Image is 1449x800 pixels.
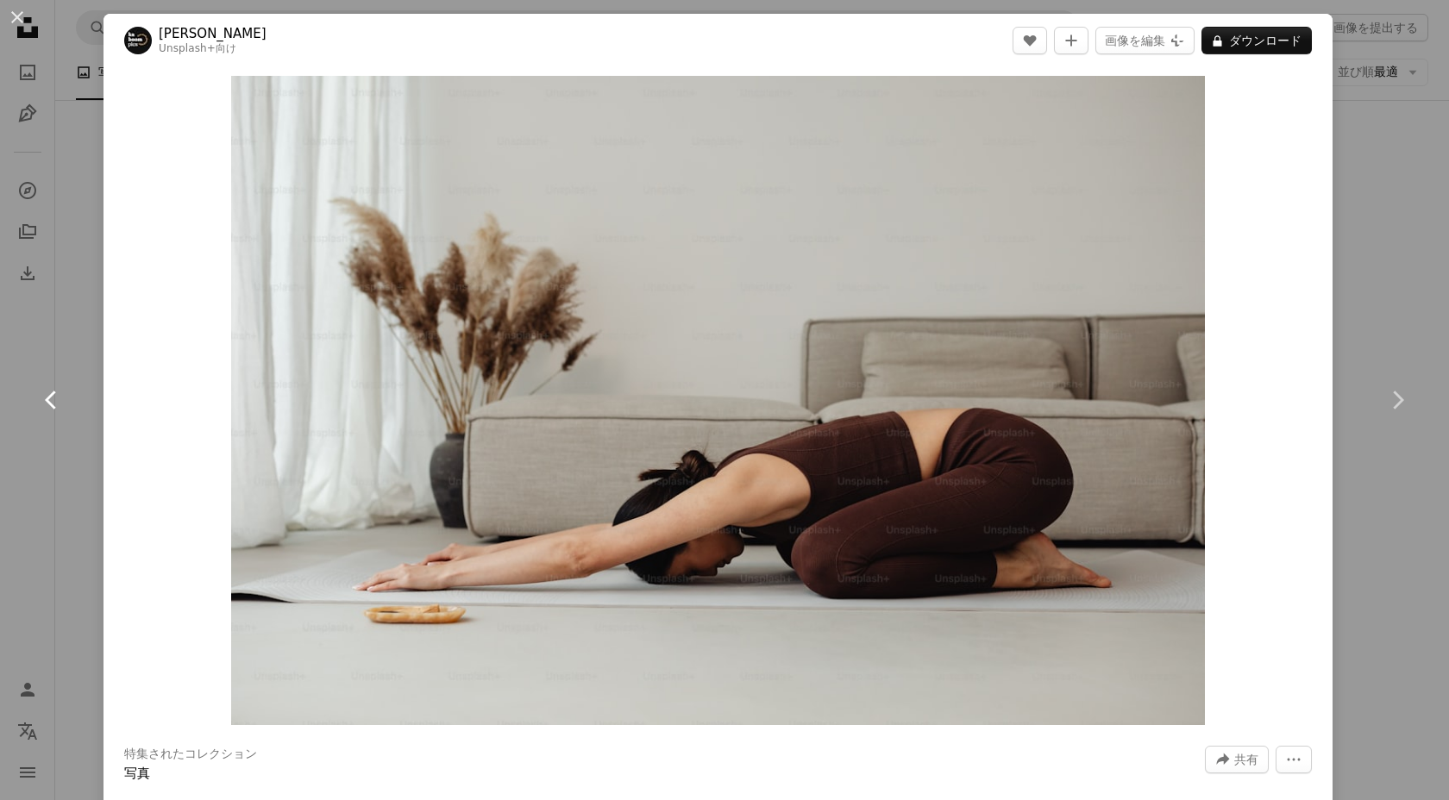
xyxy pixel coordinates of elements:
[124,746,257,763] h3: 特集されたコレクション
[1276,746,1312,773] button: その他のアクション
[1201,27,1312,54] button: ダウンロード
[1054,27,1088,54] button: コレクションに追加する
[231,76,1206,725] button: この画像でズームインする
[159,42,267,56] div: 向け
[124,27,152,54] img: Karolina Grabowskaのプロフィールを見る
[1234,747,1258,772] span: 共有
[1345,317,1449,483] a: 次へ
[231,76,1206,725] img: 女性が床でヨガのポーズをしている
[1013,27,1047,54] button: いいね！
[1095,27,1195,54] button: 画像を編集
[159,25,267,42] a: [PERSON_NAME]
[159,42,216,54] a: Unsplash+
[124,766,150,781] a: 写真
[1205,746,1269,773] button: このビジュアルを共有する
